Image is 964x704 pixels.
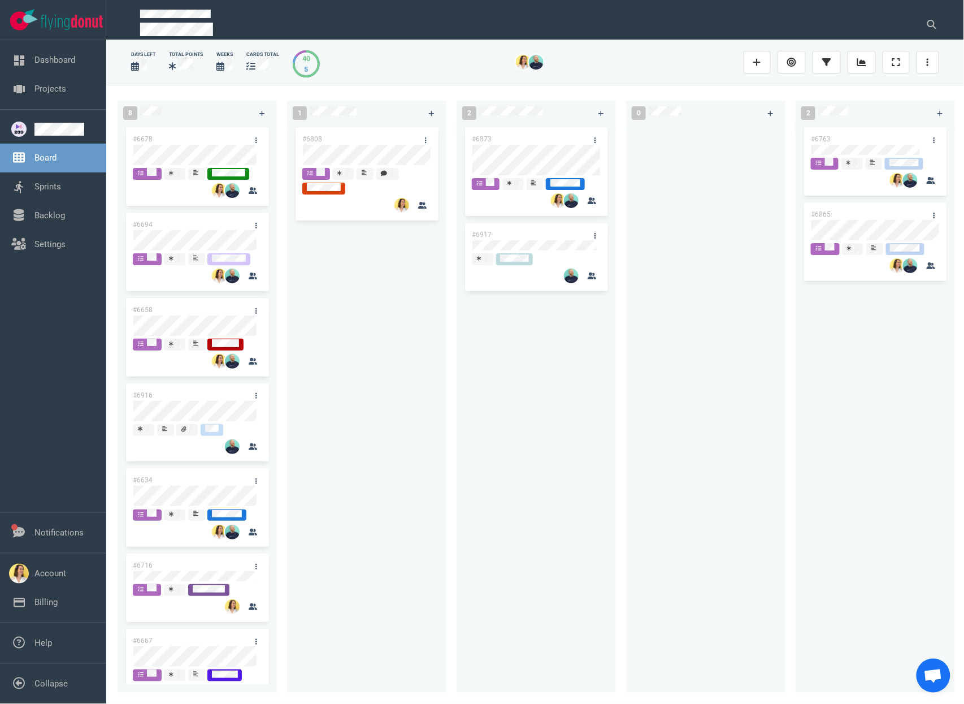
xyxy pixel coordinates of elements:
[811,210,831,218] a: #6865
[212,354,227,369] img: 26
[302,53,310,64] div: 40
[34,182,61,192] a: Sprints
[133,637,153,645] a: #6667
[212,269,227,283] img: 26
[123,106,137,120] span: 8
[225,183,240,198] img: 26
[246,51,279,58] div: cards total
[472,135,492,143] a: #6873
[212,525,227,539] img: 26
[225,269,240,283] img: 26
[302,135,322,143] a: #6808
[131,51,155,58] div: days left
[529,55,544,70] img: 26
[890,173,905,188] img: 26
[564,193,579,208] img: 26
[564,269,579,283] img: 26
[34,210,65,221] a: Backlog
[34,597,58,607] a: Billing
[302,64,310,75] div: 5
[34,528,84,538] a: Notifications
[34,638,52,648] a: Help
[34,153,57,163] a: Board
[225,439,240,454] img: 26
[811,135,831,143] a: #6763
[890,258,905,273] img: 26
[632,106,646,120] span: 0
[462,106,476,120] span: 2
[917,659,950,693] div: Ouvrir le chat
[472,231,492,239] a: #6917
[212,183,227,198] img: 26
[133,135,153,143] a: #6678
[225,525,240,539] img: 26
[293,106,307,120] span: 1
[133,562,153,569] a: #6716
[169,51,203,58] div: Total Points
[516,55,531,70] img: 26
[41,15,103,30] img: Flying Donut text logo
[225,599,240,614] img: 26
[801,106,815,120] span: 2
[133,221,153,228] a: #6694
[34,84,66,94] a: Projects
[903,173,918,188] img: 26
[34,568,66,578] a: Account
[903,258,918,273] img: 26
[216,51,233,58] div: Weeks
[133,391,153,399] a: #6916
[34,55,75,65] a: Dashboard
[133,306,153,314] a: #6658
[34,239,66,249] a: Settings
[133,476,153,484] a: #6634
[34,679,68,689] a: Collapse
[394,198,409,213] img: 26
[225,354,240,369] img: 26
[551,193,566,208] img: 26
